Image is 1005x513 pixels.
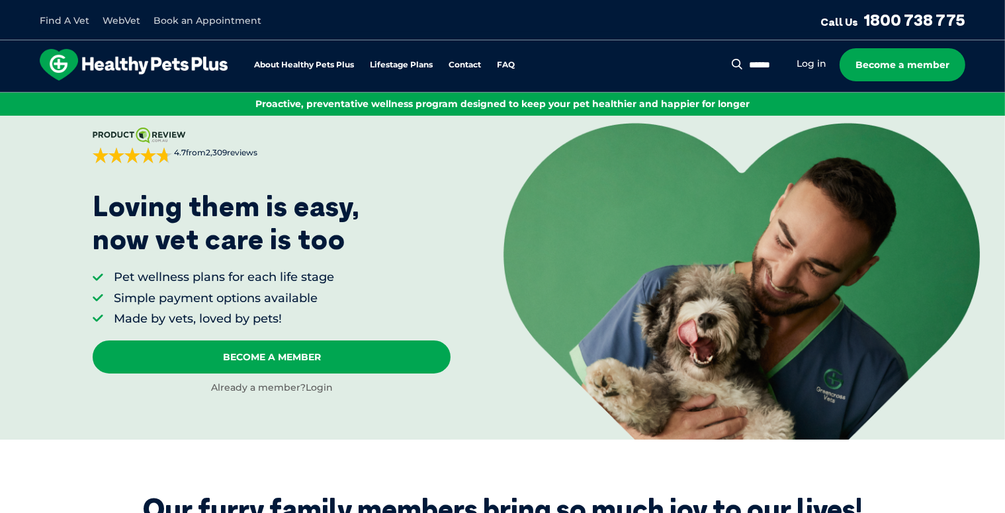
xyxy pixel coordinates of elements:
a: Login [306,381,333,393]
a: Become A Member [93,340,451,374]
div: Already a member? [93,381,451,395]
li: Simple payment options available [114,290,334,307]
a: 4.7from2,309reviews [93,128,451,163]
span: 2,309 reviews [206,147,257,157]
span: Proactive, preventative wellness program designed to keep your pet healthier and happier for longer [255,98,750,110]
img: <p>Loving them is easy, <br /> now vet care is too</p> [503,123,980,440]
p: Loving them is easy, now vet care is too [93,190,360,256]
li: Pet wellness plans for each life stage [114,269,334,286]
div: 4.7 out of 5 stars [93,147,172,163]
li: Made by vets, loved by pets! [114,311,334,327]
span: from [172,147,257,159]
strong: 4.7 [174,147,186,157]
